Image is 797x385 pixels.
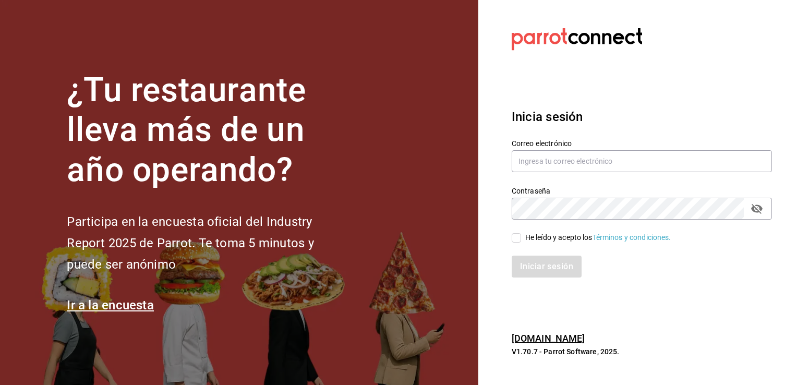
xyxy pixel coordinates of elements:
label: Correo electrónico [512,139,772,147]
p: V1.70.7 - Parrot Software, 2025. [512,346,772,357]
a: Ir a la encuesta [67,298,154,312]
label: Contraseña [512,187,772,194]
h3: Inicia sesión [512,107,772,126]
button: passwordField [748,200,766,218]
input: Ingresa tu correo electrónico [512,150,772,172]
h2: Participa en la encuesta oficial del Industry Report 2025 de Parrot. Te toma 5 minutos y puede se... [67,211,348,275]
h1: ¿Tu restaurante lleva más de un año operando? [67,70,348,190]
div: He leído y acepto los [525,232,671,243]
a: [DOMAIN_NAME] [512,333,585,344]
a: Términos y condiciones. [593,233,671,242]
